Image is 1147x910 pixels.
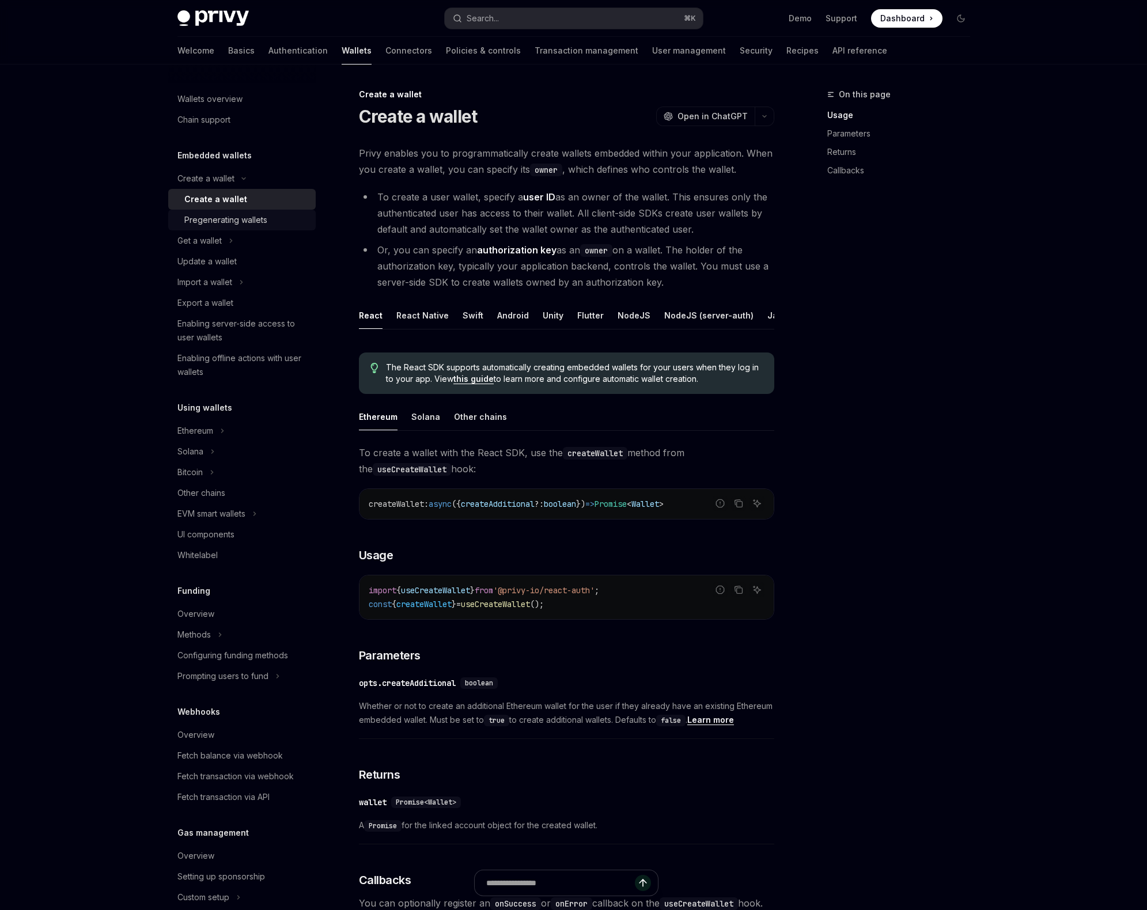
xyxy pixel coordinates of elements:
button: Toggle Prompting users to fund section [168,666,316,687]
a: Update a wallet [168,251,316,272]
span: To create a wallet with the React SDK, use the method from the hook: [359,445,774,477]
a: Enabling server-side access to user wallets [168,313,316,348]
div: Enabling server-side access to user wallets [177,317,309,344]
div: Fetch balance via webhook [177,749,283,763]
a: Create a wallet [168,189,316,210]
strong: authorization key [477,244,557,256]
div: NodeJS [618,302,650,329]
button: Toggle Get a wallet section [168,230,316,251]
button: Report incorrect code [713,496,728,511]
button: Ask AI [749,582,764,597]
code: useCreateWallet [373,463,451,476]
span: : [424,499,429,509]
h5: Webhooks [177,705,220,719]
a: API reference [832,37,887,65]
div: Overview [177,849,214,863]
span: A for the linked account object for the created wallet. [359,818,774,832]
svg: Tip [370,363,378,373]
code: owner [580,244,612,257]
a: Policies & controls [446,37,521,65]
span: ({ [452,499,461,509]
span: createAdditional [461,499,535,509]
span: const [369,599,392,609]
h5: Funding [177,584,210,598]
button: Toggle Methods section [168,624,316,645]
div: NodeJS (server-auth) [664,302,754,329]
span: Promise<Wallet> [396,798,456,807]
h1: Create a wallet [359,106,478,127]
button: Send message [635,875,651,891]
code: Promise [364,820,402,832]
div: Android [497,302,529,329]
a: Overview [168,604,316,624]
span: = [456,599,461,609]
div: Flutter [577,302,604,329]
span: createWallet [369,499,424,509]
button: Toggle dark mode [952,9,970,28]
code: false [656,715,686,726]
button: Toggle Custom setup section [168,887,316,908]
a: Security [740,37,773,65]
span: } [452,599,456,609]
span: Promise [595,499,627,509]
a: Parameters [827,124,979,143]
img: dark logo [177,10,249,26]
div: Overview [177,728,214,742]
a: Other chains [168,483,316,503]
a: Configuring funding methods [168,645,316,666]
span: Wallet [631,499,659,509]
h5: Gas management [177,826,249,840]
div: React Native [396,302,449,329]
span: useCreateWallet [461,599,530,609]
a: Recipes [786,37,819,65]
a: Callbacks [827,161,979,180]
span: Parameters [359,647,421,663]
div: Prompting users to fund [177,669,268,683]
div: Enabling offline actions with user wallets [177,351,309,379]
code: true [484,715,509,726]
span: > [659,499,664,509]
a: this guide [453,374,494,384]
span: The React SDK supports automatically creating embedded wallets for your users when they log in to... [386,362,762,385]
a: Authentication [268,37,328,65]
div: Fetch transaction via API [177,790,270,804]
span: import [369,585,396,596]
span: (); [530,599,544,609]
div: Solana [177,445,203,458]
div: Get a wallet [177,234,222,248]
li: Or, you can specify an as an on a wallet. The holder of the authorization key, typically your app... [359,242,774,290]
span: Privy enables you to programmatically create wallets embedded within your application. When you c... [359,145,774,177]
span: { [396,585,401,596]
span: }) [576,499,585,509]
code: createWallet [563,447,627,460]
span: { [392,599,396,609]
a: Enabling offline actions with user wallets [168,348,316,382]
a: UI components [168,524,316,545]
a: Fetch balance via webhook [168,745,316,766]
span: Returns [359,767,400,783]
a: Welcome [177,37,214,65]
button: Ask AI [749,496,764,511]
a: Transaction management [535,37,638,65]
span: => [585,499,595,509]
div: Custom setup [177,890,229,904]
a: Export a wallet [168,293,316,313]
a: Wallets [342,37,372,65]
div: Chain support [177,113,230,127]
input: Ask a question... [486,870,635,896]
a: Chain support [168,109,316,130]
div: Methods [177,628,211,642]
div: Create a wallet [177,172,234,185]
span: } [470,585,475,596]
div: React [359,302,383,329]
span: async [429,499,452,509]
div: Create a wallet [359,89,774,100]
span: boolean [465,678,493,688]
div: Ethereum [359,403,398,430]
a: Usage [827,106,979,124]
span: '@privy-io/react-auth' [493,585,595,596]
a: Connectors [385,37,432,65]
span: createWallet [396,599,452,609]
span: Open in ChatGPT [677,111,748,122]
div: Export a wallet [177,296,233,310]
